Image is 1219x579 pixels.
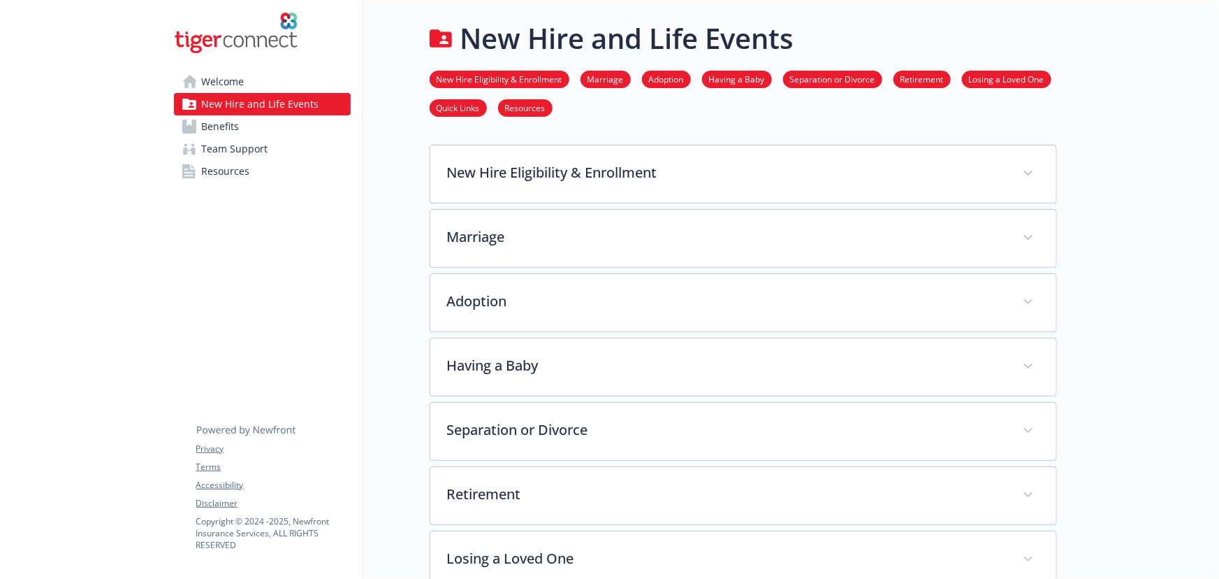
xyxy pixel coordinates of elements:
div: Marriage [430,210,1056,267]
span: Welcome [202,71,244,93]
div: Separation or Divorce [430,403,1056,460]
a: Terms [196,461,350,473]
p: Copyright © 2024 - 2025 , Newfront Insurance Services, ALL RIGHTS RESERVED [196,515,350,551]
a: Accessibility [196,479,350,492]
p: Retirement [447,484,1006,505]
span: Benefits [202,115,240,138]
p: Adoption [447,291,1006,312]
a: Marriage [581,72,631,85]
a: Disclaimer [196,497,350,510]
a: Quick Links [430,101,487,114]
a: Having a Baby [702,72,772,85]
div: Having a Baby [430,338,1056,396]
p: Marriage [447,227,1006,248]
p: New Hire Eligibility & Enrollment [447,162,1006,183]
a: Adoption [642,72,691,85]
a: Privacy [196,443,350,455]
a: Team Support [174,138,351,160]
h1: New Hire and Life Events [460,17,794,59]
div: Retirement [430,467,1056,524]
a: Retirement [893,72,951,85]
span: Resources [202,160,250,183]
a: New Hire and Life Events [174,93,351,115]
div: New Hire Eligibility & Enrollment [430,145,1056,203]
a: Separation or Divorce [783,72,882,85]
p: Having a Baby [447,355,1006,376]
span: Team Support [202,138,268,160]
a: Losing a Loved One [962,72,1051,85]
p: Separation or Divorce [447,420,1006,441]
div: Adoption [430,274,1056,331]
a: Welcome [174,71,351,93]
p: Losing a Loved One [447,548,1006,569]
a: Resources [498,101,553,114]
a: New Hire Eligibility & Enrollment [430,72,569,85]
a: Resources [174,160,351,183]
span: New Hire and Life Events [202,93,319,115]
a: Benefits [174,115,351,138]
